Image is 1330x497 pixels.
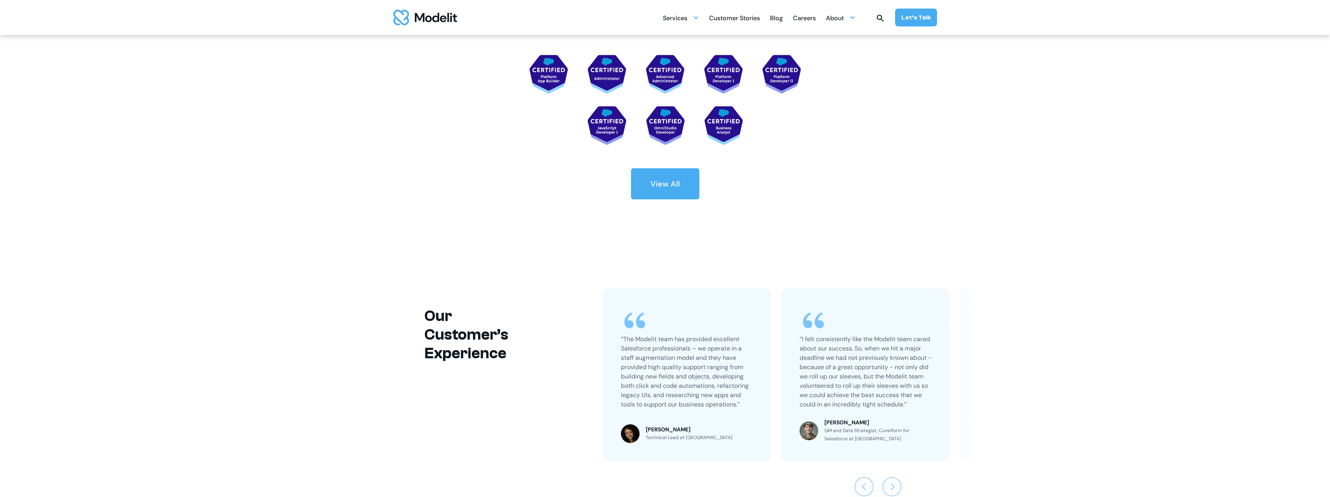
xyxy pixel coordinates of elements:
div: About [826,10,855,25]
div: 2 / 3 [781,288,950,462]
div: Careers [793,11,816,26]
div: Blog [770,11,783,26]
a: Let’s Talk [895,9,937,26]
div: Services [663,10,699,25]
div: About [826,11,844,26]
div: GM and Data Strategist, Cuneiform for Salesforce at [GEOGRAPHIC_DATA] [824,427,932,443]
img: quote icon [800,307,828,335]
a: Careers [793,10,816,25]
p: “The Modelit team has provided excellent Salesforce professionals – we operate in a staff augment... [621,335,753,409]
img: modelit logo [393,10,457,25]
div: 1 / 3 [602,288,772,462]
a: Blog [770,10,783,25]
h2: Our Customer’s Experience [424,307,508,363]
p: “I felt consistently like the Modelit team cared about our success. So, when we hit a major deadl... [800,335,932,409]
div: [PERSON_NAME] [646,426,732,434]
div: Next slide [883,477,901,496]
a: View All [631,168,699,199]
div: Customer Stories [709,11,760,26]
img: quote icon [621,307,649,335]
div: Previous slide [855,477,873,496]
a: home [393,10,457,25]
div: Technical Lead at [GEOGRAPHIC_DATA] [646,434,732,442]
div: View All [650,178,680,189]
div: Let’s Talk [901,13,931,22]
div: Services [663,11,687,26]
div: [PERSON_NAME] [824,419,932,427]
a: Customer Stories [709,10,760,25]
